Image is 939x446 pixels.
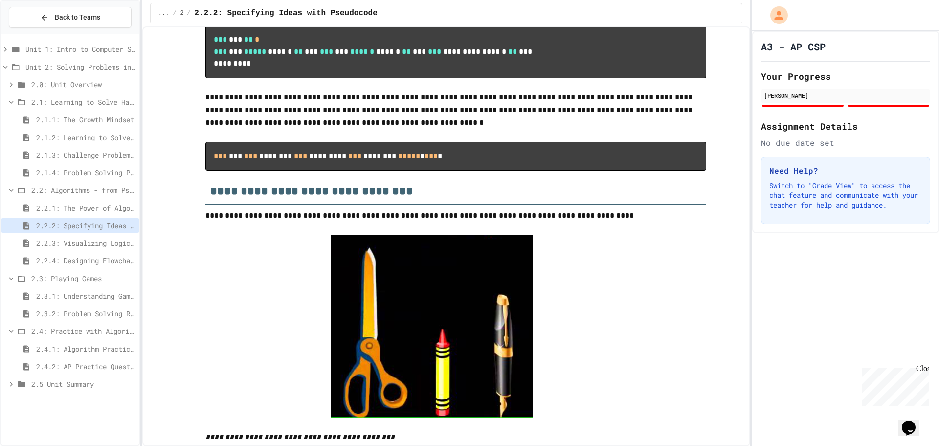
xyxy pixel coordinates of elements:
[173,9,176,17] span: /
[858,364,929,406] iframe: chat widget
[761,119,930,133] h2: Assignment Details
[761,137,930,149] div: No due date set
[31,326,135,336] span: 2.4: Practice with Algorithms
[31,185,135,195] span: 2.2: Algorithms - from Pseudocode to Flowcharts
[769,165,922,177] h3: Need Help?
[764,91,927,100] div: [PERSON_NAME]
[36,308,135,319] span: 2.3.2: Problem Solving Reflection
[31,97,135,107] span: 2.1: Learning to Solve Hard Problems
[36,132,135,142] span: 2.1.2: Learning to Solve Hard Problems
[36,291,135,301] span: 2.3.1: Understanding Games with Flowcharts
[36,344,135,354] span: 2.4.1: Algorithm Practice Exercises
[158,9,169,17] span: ...
[31,79,135,90] span: 2.0: Unit Overview
[36,238,135,248] span: 2.2.3: Visualizing Logic with Flowcharts
[36,203,135,213] span: 2.2.1: The Power of Algorithms
[760,4,790,26] div: My Account
[769,181,922,210] p: Switch to "Grade View" to access the chat feature and communicate with your teacher for help and ...
[761,40,826,53] h1: A3 - AP CSP
[4,4,67,62] div: Chat with us now!Close
[36,256,135,266] span: 2.2.4: Designing Flowcharts
[761,70,930,83] h2: Your Progress
[36,167,135,178] span: 2.1.4: Problem Solving Practice
[55,12,100,23] span: Back to Teams
[36,150,135,160] span: 2.1.3: Challenge Problem - The Bridge
[187,9,190,17] span: /
[36,361,135,372] span: 2.4.2: AP Practice Questions
[898,407,929,436] iframe: chat widget
[36,220,135,231] span: 2.2.2: Specifying Ideas with Pseudocode
[194,7,377,19] span: 2.2.2: Specifying Ideas with Pseudocode
[9,7,132,28] button: Back to Teams
[180,9,183,17] span: 2.2: Algorithms - from Pseudocode to Flowcharts
[36,115,135,125] span: 2.1.1: The Growth Mindset
[25,62,135,72] span: Unit 2: Solving Problems in Computer Science
[31,273,135,283] span: 2.3: Playing Games
[31,379,135,389] span: 2.5 Unit Summary
[25,44,135,54] span: Unit 1: Intro to Computer Science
